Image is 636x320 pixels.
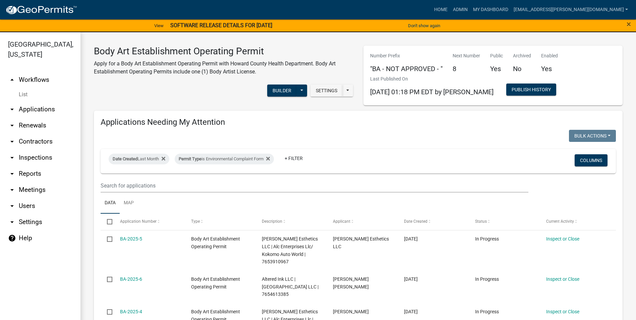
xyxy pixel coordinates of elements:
[370,75,494,83] p: Last Published On
[370,65,443,73] h5: "BA - NOT APPROVED - "
[8,170,16,178] i: arrow_drop_down
[370,52,443,59] p: Number Prefix
[453,52,480,59] p: Next Number
[475,236,499,242] span: In Progress
[506,84,556,96] button: Publish History
[120,276,142,282] a: BA-2025-6
[333,236,389,249] span: Jacqueline Scott Esthetics LLC
[120,309,142,314] a: BA-2025-4
[333,219,350,224] span: Applicant
[8,76,16,84] i: arrow_drop_up
[113,214,184,230] datatable-header-cell: Application Number
[333,276,369,289] span: Matthew Thomas Johnson
[511,3,631,16] a: [EMAIL_ADDRESS][PERSON_NAME][DOMAIN_NAME]
[8,202,16,210] i: arrow_drop_down
[191,236,240,249] span: Body Art Establishment Operating Permit
[404,276,418,282] span: 08/13/2025
[627,19,631,29] span: ×
[152,20,166,31] a: View
[267,85,297,97] button: Builder
[513,65,531,73] h5: No
[404,236,418,242] span: 08/13/2025
[540,214,611,230] datatable-header-cell: Current Activity
[8,105,16,113] i: arrow_drop_down
[191,276,240,289] span: Body Art Establishment Operating Permit
[404,219,427,224] span: Date Created
[470,3,511,16] a: My Dashboard
[191,219,200,224] span: Type
[475,276,499,282] span: In Progress
[120,193,138,214] a: Map
[184,214,255,230] datatable-header-cell: Type
[506,87,556,93] wm-modal-confirm: Workflow Publish History
[101,193,120,214] a: Data
[262,219,282,224] span: Description
[450,3,470,16] a: Admin
[8,218,16,226] i: arrow_drop_down
[262,236,318,264] span: Jacqueline Scott Esthetics LLC | Alc Enterprises Llc/ Kokomo Auto World | 7653910967
[8,121,16,129] i: arrow_drop_down
[398,214,469,230] datatable-header-cell: Date Created
[404,309,418,314] span: 08/13/2025
[279,152,308,164] a: + Filter
[490,52,503,59] p: Public
[546,236,579,242] a: Inspect or Close
[541,65,558,73] h5: Yes
[101,179,528,193] input: Search for applications
[94,60,353,76] p: Apply for a Body Art Establishment Operating Permit with Howard County Health Department. Body Ar...
[475,219,487,224] span: Status
[569,130,616,142] button: Bulk Actions
[575,154,608,166] button: Columns
[546,219,574,224] span: Current Activity
[310,85,343,97] button: Settings
[113,156,137,161] span: Date Created
[262,276,319,297] span: Altered Ink LLC | Center Road Plaza LLC | 7654613385
[541,52,558,59] p: Enabled
[475,309,499,314] span: In Progress
[170,22,272,29] strong: SOFTWARE RELEASE DETAILS FOR [DATE]
[327,214,398,230] datatable-header-cell: Applicant
[333,309,369,314] span: Stephanie Gingerich
[8,234,16,242] i: help
[405,20,443,31] button: Don't show again
[120,219,157,224] span: Application Number
[120,236,142,242] a: BA-2025-5
[8,138,16,146] i: arrow_drop_down
[8,186,16,194] i: arrow_drop_down
[627,20,631,28] button: Close
[431,3,450,16] a: Home
[513,52,531,59] p: Archived
[546,276,579,282] a: Inspect or Close
[490,65,503,73] h5: Yes
[175,154,274,164] div: is Environmental Complaint Form
[8,154,16,162] i: arrow_drop_down
[101,214,113,230] datatable-header-cell: Select
[179,156,201,161] span: Permit Type
[370,88,494,96] span: [DATE] 01:18 PM EDT by [PERSON_NAME]
[255,214,327,230] datatable-header-cell: Description
[453,65,480,73] h5: 8
[546,309,579,314] a: Inspect or Close
[469,214,540,230] datatable-header-cell: Status
[109,154,169,164] div: Last Month
[94,46,353,57] h3: Body Art Establishment Operating Permit
[101,117,616,127] h4: Applications Needing My Attention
